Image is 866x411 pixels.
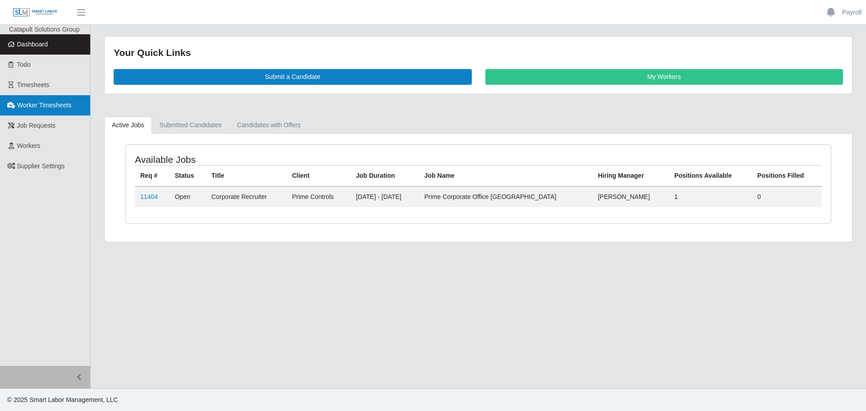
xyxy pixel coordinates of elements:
span: Dashboard [17,41,48,48]
th: Hiring Manager [593,165,669,186]
a: Candidates with Offers [229,116,308,134]
span: © 2025 Smart Labor Management, LLC [7,396,118,403]
a: My Workers [485,69,843,85]
span: Todo [17,61,31,68]
span: Catapult Solutions Group [9,26,79,33]
a: Active Jobs [104,116,152,134]
a: Submitted Candidates [152,116,230,134]
img: SLM Logo [13,8,58,18]
div: Your Quick Links [114,46,843,60]
th: Positions Available [669,165,752,186]
td: [PERSON_NAME] [593,186,669,207]
span: Job Requests [17,122,56,129]
span: Supplier Settings [17,162,65,170]
h4: Available Jobs [135,154,413,165]
th: Req # [135,165,170,186]
th: Title [206,165,287,186]
td: 1 [669,186,752,207]
td: Prime Corporate Office [GEOGRAPHIC_DATA] [419,186,593,207]
th: Client [286,165,350,186]
a: Payroll [842,8,861,17]
span: Worker Timesheets [17,102,71,109]
td: [DATE] - [DATE] [350,186,419,207]
td: Prime Controls [286,186,350,207]
th: Status [170,165,206,186]
td: 0 [752,186,822,207]
span: Timesheets [17,81,50,88]
th: Job Name [419,165,593,186]
span: Workers [17,142,41,149]
a: 11404 [140,193,158,200]
th: Positions Filled [752,165,822,186]
td: Open [170,186,206,207]
td: Corporate Recruiter [206,186,287,207]
a: Submit a Candidate [114,69,472,85]
th: Job Duration [350,165,419,186]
